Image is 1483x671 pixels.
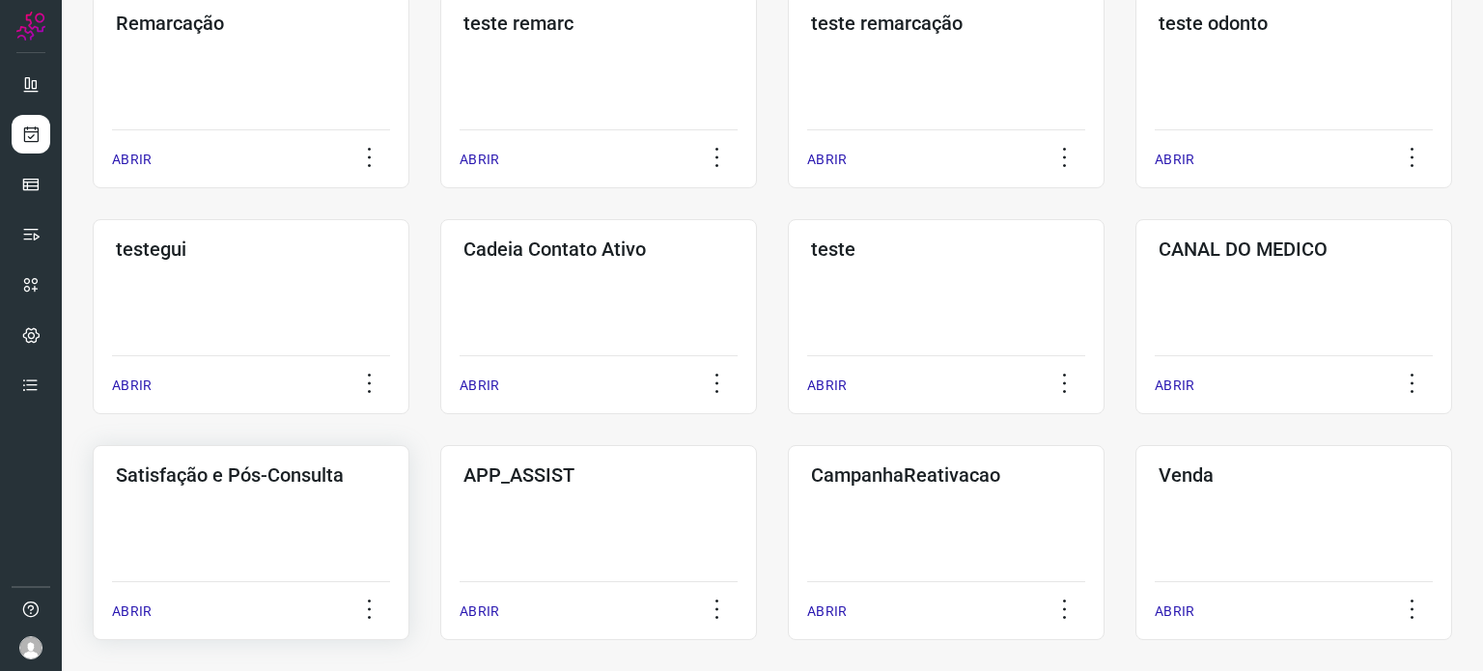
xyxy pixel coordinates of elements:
img: avatar-user-boy.jpg [19,636,42,659]
h3: Cadeia Contato Ativo [463,238,734,261]
p: ABRIR [1155,150,1194,170]
h3: teste odonto [1159,12,1429,35]
h3: Satisfação e Pós-Consulta [116,463,386,487]
p: ABRIR [1155,376,1194,396]
h3: teste [811,238,1081,261]
h3: testegui [116,238,386,261]
h3: CANAL DO MEDICO [1159,238,1429,261]
img: Logo [16,12,45,41]
p: ABRIR [460,150,499,170]
p: ABRIR [112,376,152,396]
p: ABRIR [112,150,152,170]
h3: Venda [1159,463,1429,487]
h3: APP_ASSIST [463,463,734,487]
p: ABRIR [807,376,847,396]
h3: CampanhaReativacao [811,463,1081,487]
p: ABRIR [807,601,847,622]
p: ABRIR [807,150,847,170]
p: ABRIR [460,601,499,622]
p: ABRIR [112,601,152,622]
h3: Remarcação [116,12,386,35]
p: ABRIR [460,376,499,396]
h3: teste remarc [463,12,734,35]
p: ABRIR [1155,601,1194,622]
h3: teste remarcação [811,12,1081,35]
